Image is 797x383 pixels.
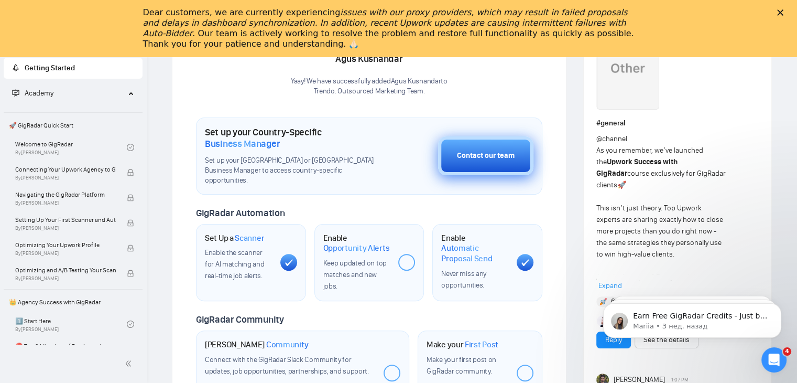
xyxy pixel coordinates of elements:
[266,339,309,350] span: Community
[617,180,626,189] span: 🚀
[15,175,116,181] span: By [PERSON_NAME]
[596,134,627,143] span: @channel
[323,259,387,291] span: Keep updated on top matches and new jobs.
[777,9,788,16] div: Закрыть
[205,355,369,376] span: Connect with the GigRadar Slack Community for updates, job opportunities, partnerships, and support.
[438,136,533,175] button: Contact our team
[196,314,284,325] span: GigRadar Community
[15,313,127,336] a: 1️⃣ Start HereBy[PERSON_NAME]
[291,77,447,97] div: Yaay! We have successfully added Agus Kusnandar to
[127,244,134,252] span: lock
[15,225,116,231] span: By [PERSON_NAME]
[427,339,498,350] h1: Make your
[5,115,141,136] span: 🚀 GigRadar Quick Start
[4,58,143,79] li: Getting Started
[143,7,638,49] div: Dear customers, we are currently experiencing . Our team is actively working to resolve the probl...
[15,265,116,275] span: Optimizing and A/B Testing Your Scanner for Better Results
[15,341,116,352] span: ⛔ Top 3 Mistakes of Pro Agencies
[596,118,759,129] h1: # general
[127,321,134,328] span: check-circle
[127,144,134,151] span: check-circle
[205,233,264,243] h1: Set Up a
[12,89,53,98] span: Academy
[596,26,659,113] a: Upwork Success with GigRadar.mp4
[15,275,116,282] span: By [PERSON_NAME]
[25,89,53,98] span: Academy
[5,292,141,313] span: 👑 Agency Success with GigRadar
[15,189,116,200] span: Navigating the GigRadar Platform
[457,150,515,162] div: Contact our team
[596,157,678,178] strong: Upwork Success with GigRadar
[761,347,787,373] iframe: Intercom live chat
[441,269,486,290] span: Never miss any opportunities.
[15,164,116,175] span: Connecting Your Upwork Agency to GigRadar
[205,126,386,150] h1: Set up your Country-Specific
[427,355,496,376] span: Make your first post on GigRadar community.
[323,233,390,253] h1: Enable
[15,136,127,159] a: Welcome to GigRadarBy[PERSON_NAME]
[441,233,508,264] h1: Enable
[125,358,135,369] span: double-left
[25,63,75,72] span: Getting Started
[127,270,134,277] span: lock
[15,240,116,250] span: Optimizing Your Upwork Profile
[15,250,116,257] span: By [PERSON_NAME]
[291,50,447,68] div: Agus Kusnandar
[127,219,134,227] span: lock
[205,339,309,350] h1: [PERSON_NAME]
[205,248,264,280] span: Enable the scanner for AI matching and real-time job alerts.
[12,89,19,97] span: fund-projection-screen
[196,207,285,219] span: GigRadar Automation
[127,194,134,201] span: lock
[205,156,386,186] span: Set up your [GEOGRAPHIC_DATA] or [GEOGRAPHIC_DATA] Business Manager to access country-specific op...
[587,281,797,355] iframe: Intercom notifications сообщение
[127,169,134,176] span: lock
[291,87,447,97] p: Trendo. Outsourced Marketing Team .
[323,243,390,253] span: Opportunity Alerts
[465,339,498,350] span: First Post
[15,215,116,225] span: Setting Up Your First Scanner and Auto-Bidder
[783,347,791,356] span: 4
[235,233,264,243] span: Scanner
[15,200,116,206] span: By [PERSON_NAME]
[441,243,508,263] span: Automatic Proposal Send
[205,138,280,150] span: Business Manager
[143,7,628,38] i: issues with our proxy providers, which may result in failed proposals and delays in dashboard syn...
[12,64,19,71] span: rocket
